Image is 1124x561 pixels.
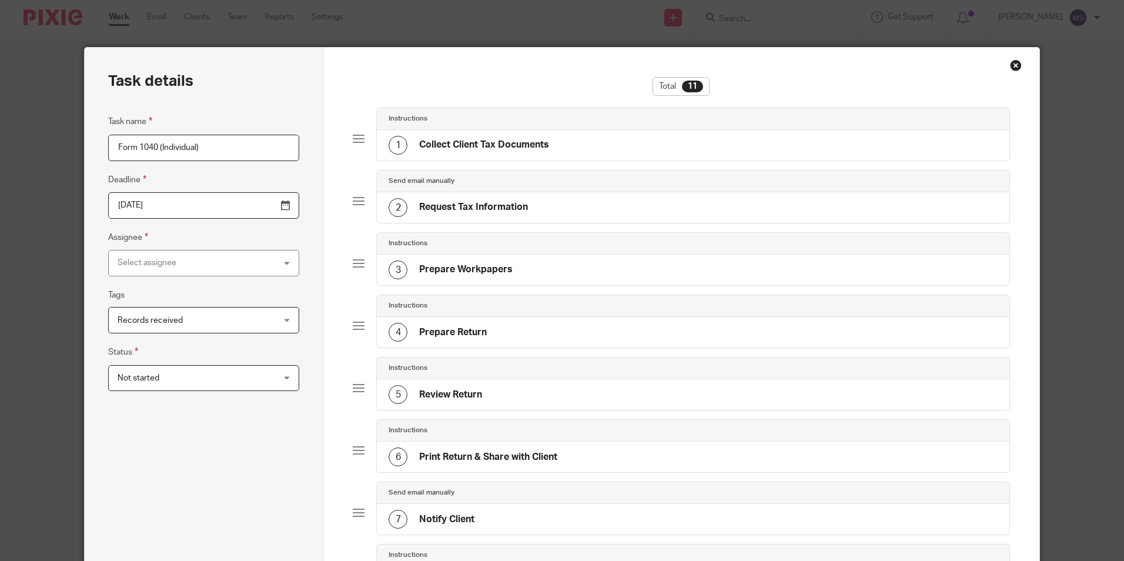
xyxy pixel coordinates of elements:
h4: Prepare Return [419,326,487,339]
div: 11 [682,81,703,92]
div: 1 [389,136,407,155]
h4: Notify Client [419,513,474,526]
label: Tags [108,289,125,301]
input: Pick a date [108,192,299,219]
div: 6 [389,448,407,466]
div: 7 [389,510,407,529]
h4: Instructions [389,301,427,310]
div: 4 [389,323,407,342]
h4: Prepare Workpapers [419,263,513,276]
div: Close this dialog window [1010,59,1022,71]
input: Task name [108,135,299,161]
h4: Send email manually [389,488,454,497]
h4: Instructions [389,550,427,560]
div: Select assignee [118,251,262,275]
div: 5 [389,385,407,404]
label: Deadline [108,173,146,186]
span: Records received [118,316,183,325]
h2: Task details [108,71,193,91]
div: 2 [389,198,407,217]
h4: Instructions [389,363,427,373]
h4: Request Tax Information [419,201,528,213]
span: Not started [118,374,159,382]
div: 3 [389,261,407,279]
h4: Review Return [419,389,482,401]
h4: Instructions [389,114,427,123]
label: Assignee [108,231,148,244]
label: Task name [108,115,152,128]
h4: Print Return & Share with Client [419,451,557,463]
h4: Instructions [389,239,427,248]
h4: Send email manually [389,176,454,186]
div: Total [653,77,710,96]
h4: Collect Client Tax Documents [419,139,549,151]
label: Status [108,345,138,359]
h4: Instructions [389,426,427,435]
